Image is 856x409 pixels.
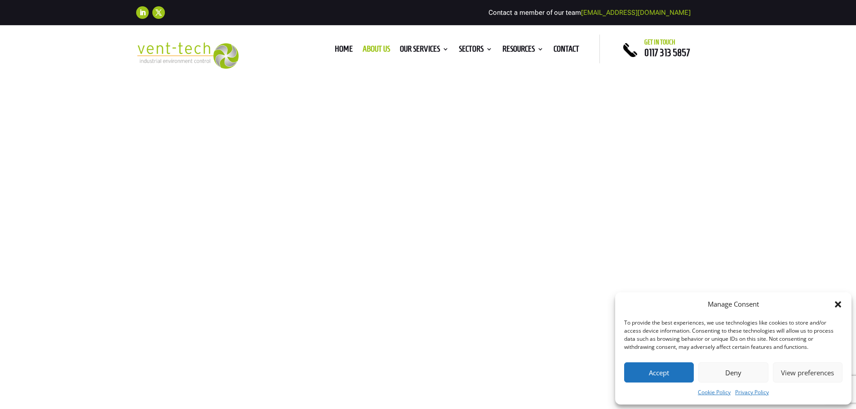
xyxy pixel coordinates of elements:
[335,46,353,56] a: Home
[152,6,165,19] a: Follow on X
[502,46,544,56] a: Resources
[698,387,731,398] a: Cookie Policy
[488,9,691,17] span: Contact a member of our team
[773,362,843,383] button: View preferences
[624,362,694,383] button: Accept
[698,362,768,383] button: Deny
[459,46,492,56] a: Sectors
[554,46,579,56] a: Contact
[400,46,449,56] a: Our Services
[708,299,759,310] div: Manage Consent
[363,46,390,56] a: About us
[136,42,239,69] img: 2023-09-27T08_35_16.549ZVENT-TECH---Clear-background
[735,387,769,398] a: Privacy Policy
[136,6,149,19] a: Follow on LinkedIn
[624,319,842,351] div: To provide the best experiences, we use technologies like cookies to store and/or access device i...
[581,9,691,17] a: [EMAIL_ADDRESS][DOMAIN_NAME]
[644,47,690,58] a: 0117 313 5857
[834,300,843,309] div: Close dialog
[644,39,675,46] span: Get in touch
